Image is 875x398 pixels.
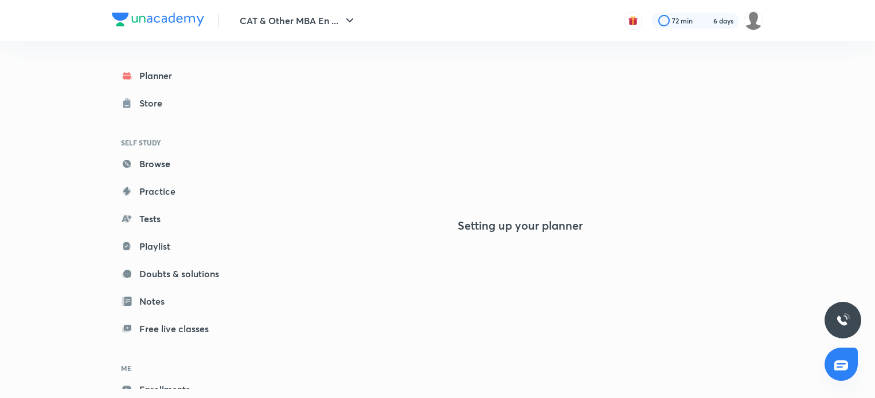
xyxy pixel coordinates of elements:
[112,64,245,87] a: Planner
[233,9,364,32] button: CAT & Other MBA En ...
[112,317,245,340] a: Free live classes
[458,219,583,233] h4: Setting up your planner
[112,262,245,285] a: Doubts & solutions
[112,358,245,378] h6: ME
[112,133,245,152] h6: SELF STUDY
[700,15,711,26] img: streak
[744,11,763,30] img: Aparna Dubey
[112,13,204,26] img: Company Logo
[112,92,245,115] a: Store
[628,15,638,26] img: avatar
[112,207,245,230] a: Tests
[139,96,169,110] div: Store
[112,152,245,175] a: Browse
[112,180,245,203] a: Practice
[624,11,642,30] button: avatar
[112,235,245,258] a: Playlist
[112,290,245,313] a: Notes
[836,313,850,327] img: ttu
[112,13,204,29] a: Company Logo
